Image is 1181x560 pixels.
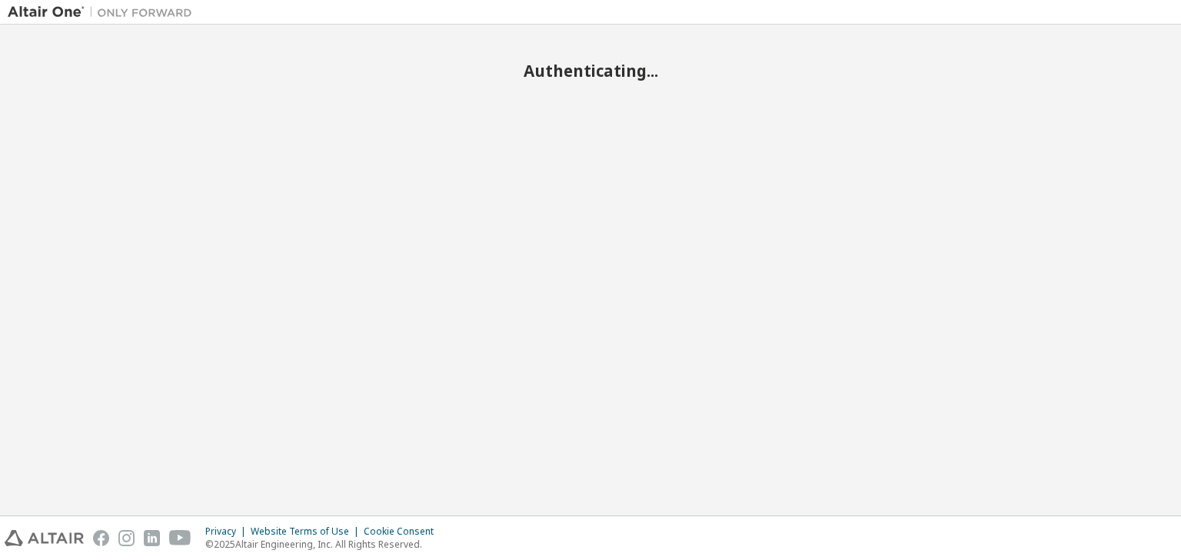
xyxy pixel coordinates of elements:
[251,525,364,538] div: Website Terms of Use
[364,525,443,538] div: Cookie Consent
[8,61,1173,81] h2: Authenticating...
[8,5,200,20] img: Altair One
[144,530,160,546] img: linkedin.svg
[169,530,191,546] img: youtube.svg
[5,530,84,546] img: altair_logo.svg
[118,530,135,546] img: instagram.svg
[93,530,109,546] img: facebook.svg
[205,525,251,538] div: Privacy
[205,538,443,551] p: © 2025 Altair Engineering, Inc. All Rights Reserved.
